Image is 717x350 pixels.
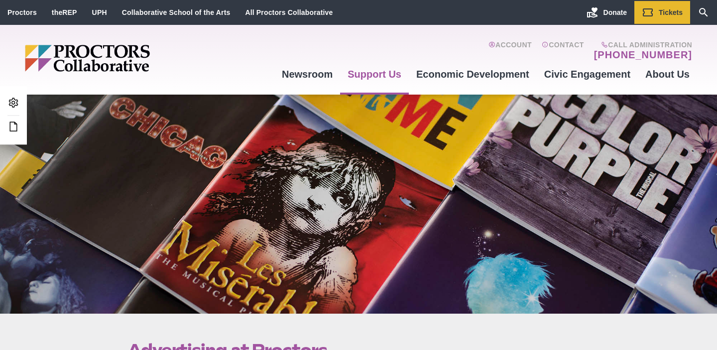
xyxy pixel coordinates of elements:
[52,8,77,16] a: theREP
[245,8,333,16] a: All Proctors Collaborative
[7,8,37,16] a: Proctors
[634,1,690,24] a: Tickets
[92,8,107,16] a: UPH
[690,1,717,24] a: Search
[409,61,537,88] a: Economic Development
[659,8,683,16] span: Tickets
[579,1,634,24] a: Donate
[638,61,697,88] a: About Us
[603,8,627,16] span: Donate
[25,45,227,72] img: Proctors logo
[488,41,532,61] a: Account
[537,61,638,88] a: Civic Engagement
[122,8,231,16] a: Collaborative School of the Arts
[591,41,692,49] span: Call Administration
[5,94,22,113] a: Admin Area
[274,61,340,88] a: Newsroom
[542,41,584,61] a: Contact
[5,118,22,136] a: Edit this Post/Page
[340,61,409,88] a: Support Us
[594,49,692,61] a: [PHONE_NUMBER]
